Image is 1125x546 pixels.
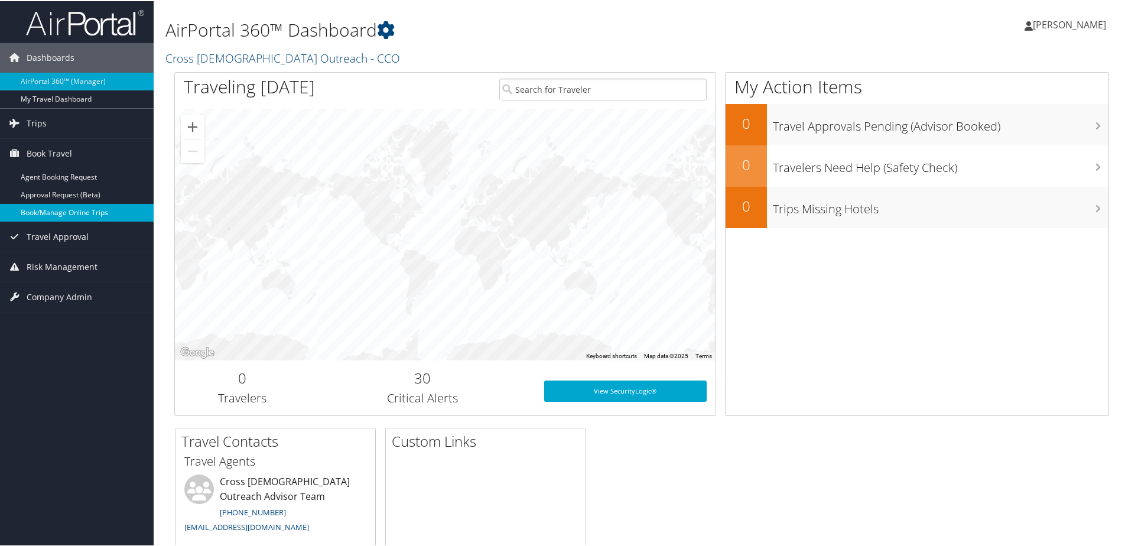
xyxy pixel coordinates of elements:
[726,154,767,174] h2: 0
[726,144,1108,186] a: 0Travelers Need Help (Safety Check)
[184,521,309,531] a: [EMAIL_ADDRESS][DOMAIN_NAME]
[773,111,1108,134] h3: Travel Approvals Pending (Advisor Booked)
[178,473,372,537] li: Cross [DEMOGRAPHIC_DATA] Outreach Advisor Team
[220,506,286,516] a: [PHONE_NUMBER]
[1025,6,1118,41] a: [PERSON_NAME]
[27,138,72,167] span: Book Travel
[184,367,301,387] h2: 0
[184,73,315,98] h1: Traveling [DATE]
[181,430,375,450] h2: Travel Contacts
[773,194,1108,216] h3: Trips Missing Hotels
[27,221,89,251] span: Travel Approval
[178,344,217,359] img: Google
[726,112,767,132] h2: 0
[499,77,707,99] input: Search for Traveler
[319,367,526,387] h2: 30
[184,452,366,469] h3: Travel Agents
[27,42,74,71] span: Dashboards
[544,379,707,401] a: View SecurityLogic®
[773,152,1108,175] h3: Travelers Need Help (Safety Check)
[319,389,526,405] h3: Critical Alerts
[1033,17,1106,30] span: [PERSON_NAME]
[27,281,92,311] span: Company Admin
[644,352,688,358] span: Map data ©2025
[586,351,637,359] button: Keyboard shortcuts
[184,389,301,405] h3: Travelers
[392,430,586,450] h2: Custom Links
[726,103,1108,144] a: 0Travel Approvals Pending (Advisor Booked)
[178,344,217,359] a: Open this area in Google Maps (opens a new window)
[726,186,1108,227] a: 0Trips Missing Hotels
[181,138,204,162] button: Zoom out
[27,251,97,281] span: Risk Management
[181,114,204,138] button: Zoom in
[165,17,801,41] h1: AirPortal 360™ Dashboard
[26,8,144,35] img: airportal-logo.png
[726,195,767,215] h2: 0
[165,49,403,65] a: Cross [DEMOGRAPHIC_DATA] Outreach - CCO
[27,108,47,137] span: Trips
[695,352,712,358] a: Terms (opens in new tab)
[726,73,1108,98] h1: My Action Items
